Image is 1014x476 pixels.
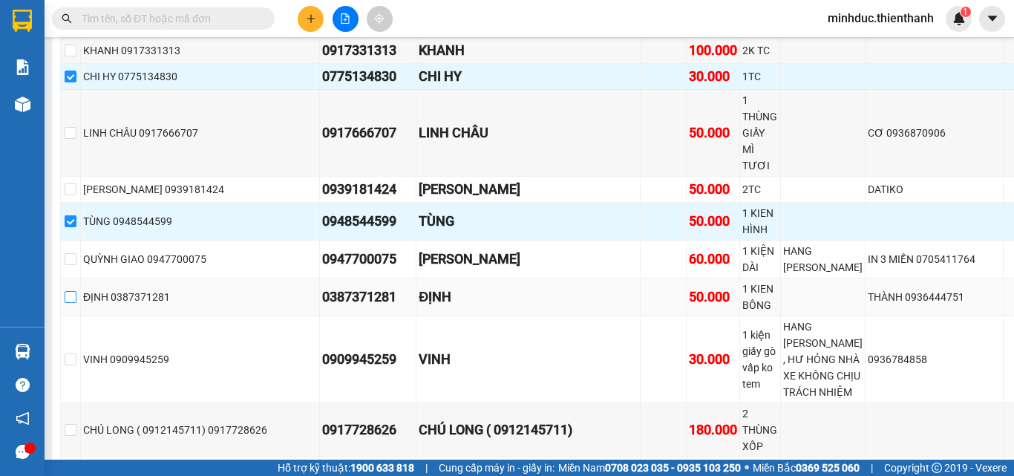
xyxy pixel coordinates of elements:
[742,281,778,313] div: 1 KIEN BÔNG
[419,287,638,307] div: ĐỊNH
[306,13,316,24] span: plus
[320,64,416,90] td: 0775134830
[605,462,741,474] strong: 0708 023 035 - 0935 103 250
[322,287,413,307] div: 0387371281
[322,66,413,87] div: 0775134830
[868,289,1001,305] div: THÀNH 0936444751
[439,460,555,476] span: Cung cấp máy in - giấy in:
[419,40,638,61] div: KHANH
[868,181,1001,198] div: DATIKO
[62,13,72,24] span: search
[322,349,413,370] div: 0909945259
[963,7,968,17] span: 1
[320,241,416,278] td: 0947700075
[689,420,737,440] div: 180.000
[83,42,317,59] div: KHANH 0917331313
[986,12,999,25] span: caret-down
[742,205,778,238] div: 1 KIEN HÌNH
[298,6,324,32] button: plus
[868,125,1001,141] div: CƠ 0936870906
[278,460,414,476] span: Hỗ trợ kỹ thuật:
[689,211,737,232] div: 50.000
[932,463,942,473] span: copyright
[689,287,737,307] div: 50.000
[419,123,638,143] div: LINH CHÂU
[13,10,32,32] img: logo-vxr
[15,97,30,112] img: warehouse-icon
[322,40,413,61] div: 0917331313
[419,420,638,440] div: CHÚ LONG ( 0912145711)
[322,179,413,200] div: 0939181424
[83,289,317,305] div: ĐỊNH 0387371281
[419,179,638,200] div: [PERSON_NAME]
[689,123,737,143] div: 50.000
[83,68,317,85] div: CHI HY 0775134830
[419,66,638,87] div: CHI HY
[416,177,641,203] td: KIỀU LINH
[753,460,860,476] span: Miền Bắc
[416,90,641,177] td: LINH CHÂU
[742,92,778,174] div: 1 THÙNG GIẤY MÌ TƯƠI
[15,59,30,75] img: solution-icon
[419,249,638,270] div: [PERSON_NAME]
[816,9,946,27] span: minhduc.thienthanh
[416,278,641,316] td: ĐỊNH
[419,211,638,232] div: TÙNG
[783,319,863,400] div: HANG [PERSON_NAME] , HƯ HỎNG NHÀ XE KHÔNG CHỊU TRÁCH NHIỆM
[320,316,416,403] td: 0909945259
[333,6,359,32] button: file-add
[416,64,641,90] td: CHI HY
[374,13,385,24] span: aim
[689,66,737,87] div: 30.000
[745,465,749,471] span: ⚪️
[558,460,741,476] span: Miền Nam
[689,40,737,61] div: 100.000
[868,351,1001,368] div: 0936784858
[83,213,317,229] div: TÙNG 0948544599
[689,349,737,370] div: 30.000
[82,10,257,27] input: Tìm tên, số ĐT hoặc mã đơn
[320,278,416,316] td: 0387371281
[952,12,966,25] img: icon-new-feature
[871,460,873,476] span: |
[796,462,860,474] strong: 0369 525 060
[742,68,778,85] div: 1TC
[419,349,638,370] div: VINH
[416,403,641,457] td: CHÚ LONG ( 0912145711)
[83,422,317,438] div: CHÚ LONG ( 0912145711) 0917728626
[320,177,416,203] td: 0939181424
[742,405,778,454] div: 2 THÙNG XỐP
[742,42,778,59] div: 2K TC
[322,123,413,143] div: 0917666707
[961,7,971,17] sup: 1
[83,351,317,368] div: VINH 0909945259
[322,249,413,270] div: 0947700075
[320,203,416,241] td: 0948544599
[742,327,778,392] div: 1 kiện giấy gò vấp ko tem
[320,90,416,177] td: 0917666707
[689,179,737,200] div: 50.000
[16,378,30,392] span: question-circle
[742,243,778,276] div: 1 KIỆN DÀI
[322,420,413,440] div: 0917728626
[320,403,416,457] td: 0917728626
[16,445,30,459] span: message
[689,249,737,270] div: 60.000
[416,316,641,403] td: VINH
[83,251,317,267] div: QUỲNH GIAO 0947700075
[340,13,350,24] span: file-add
[83,125,317,141] div: LINH CHÂU 0917666707
[868,251,1001,267] div: IN 3 MIỀN 0705411764
[783,243,863,276] div: HANG [PERSON_NAME]
[979,6,1005,32] button: caret-down
[742,181,778,198] div: 2TC
[322,211,413,232] div: 0948544599
[16,411,30,426] span: notification
[320,38,416,64] td: 0917331313
[416,38,641,64] td: KHANH
[416,241,641,278] td: QUỲNH GIAO
[83,181,317,198] div: [PERSON_NAME] 0939181424
[416,203,641,241] td: TÙNG
[425,460,428,476] span: |
[15,344,30,359] img: warehouse-icon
